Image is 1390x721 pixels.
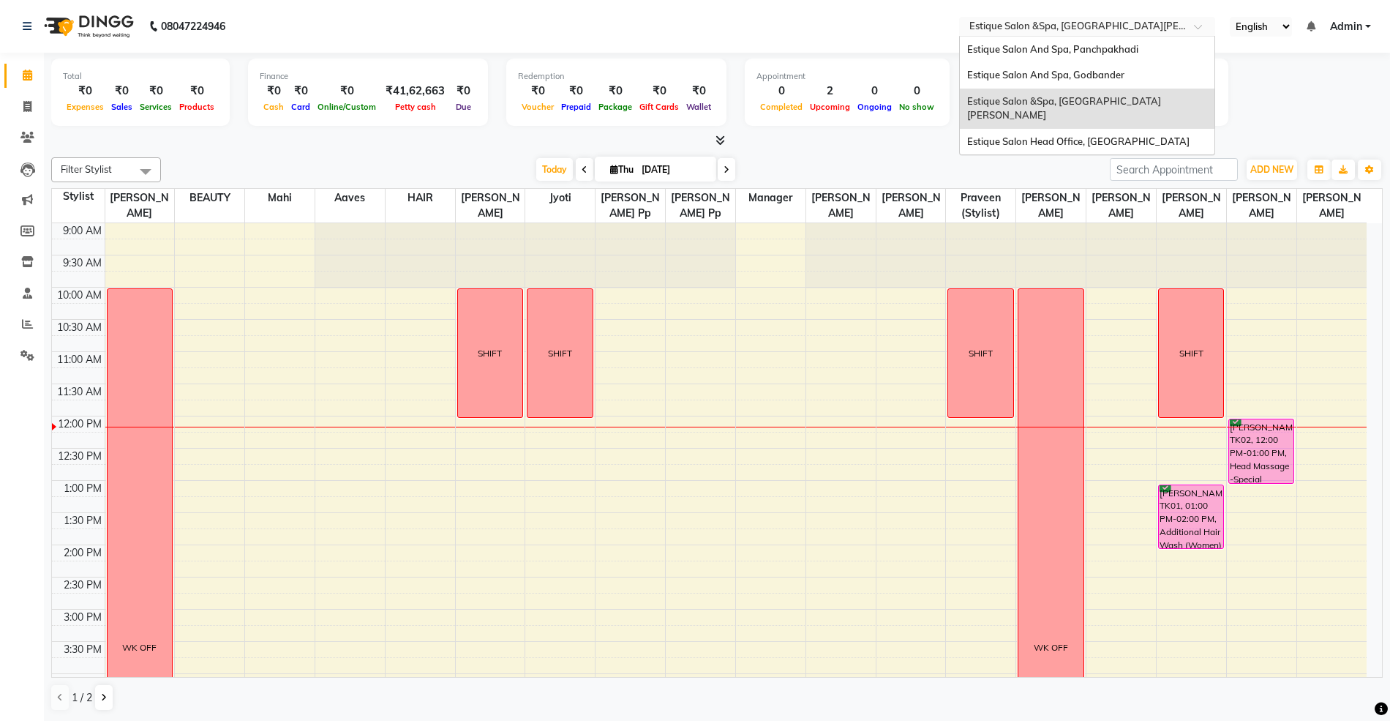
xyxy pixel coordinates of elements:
[55,416,105,432] div: 12:00 PM
[536,158,573,181] span: Today
[969,347,993,360] div: SHIFT
[451,83,476,100] div: ₹0
[1229,419,1293,483] div: [PERSON_NAME], TK02, 12:00 PM-01:00 PM, Head Massage -Special Mixture Of 7 Oils - Head Massage Wi...
[959,36,1215,156] ng-dropdown-panel: Options list
[60,255,105,271] div: 9:30 AM
[595,102,636,112] span: Package
[595,83,636,100] div: ₹0
[1227,189,1296,223] span: [PERSON_NAME]
[136,83,176,100] div: ₹0
[54,320,105,335] div: 10:30 AM
[260,70,476,83] div: Finance
[946,189,1015,223] span: Praveen (stylist)
[1159,485,1223,548] div: [PERSON_NAME], TK01, 01:00 PM-02:00 PM, Additional Hair Wash (Women) - Additional Charges For Oil...
[136,102,176,112] span: Services
[756,70,938,83] div: Appointment
[806,102,854,112] span: Upcoming
[61,578,105,593] div: 2:30 PM
[967,43,1138,55] span: Estique Salon And Spa, Panchpakhadi
[61,513,105,528] div: 1:30 PM
[391,102,440,112] span: Petty cash
[596,189,665,223] span: [PERSON_NAME] pp
[61,545,105,561] div: 2:00 PM
[876,189,946,223] span: [PERSON_NAME]
[63,70,218,83] div: Total
[105,189,175,223] span: [PERSON_NAME]
[1086,189,1156,223] span: [PERSON_NAME]
[636,102,683,112] span: Gift Cards
[260,83,288,100] div: ₹0
[260,102,288,112] span: Cash
[636,83,683,100] div: ₹0
[557,83,595,100] div: ₹0
[895,83,938,100] div: 0
[1034,641,1068,654] div: WK OFF
[1016,189,1086,223] span: [PERSON_NAME]
[315,189,385,207] span: aaves
[60,223,105,239] div: 9:00 AM
[756,102,806,112] span: Completed
[380,83,451,100] div: ₹41,62,663
[967,95,1161,122] span: Estique Salon &Spa, [GEOGRAPHIC_DATA][PERSON_NAME]
[478,347,502,360] div: SHIFT
[854,102,895,112] span: Ongoing
[456,189,525,223] span: [PERSON_NAME]
[176,83,218,100] div: ₹0
[72,690,92,706] span: 1 / 2
[61,163,112,175] span: Filter Stylist
[666,189,735,223] span: [PERSON_NAME] pp
[806,83,854,100] div: 2
[525,189,595,207] span: Jyoti
[54,384,105,400] div: 11:30 AM
[52,189,105,204] div: Stylist
[1110,158,1238,181] input: Search Appointment
[61,642,105,657] div: 3:30 PM
[314,83,380,100] div: ₹0
[452,102,475,112] span: Due
[967,69,1124,81] span: Estique Salon And Spa, Godbander
[895,102,938,112] span: No show
[854,83,895,100] div: 0
[683,83,715,100] div: ₹0
[518,70,715,83] div: Redemption
[175,189,244,207] span: BEAUTY
[108,83,136,100] div: ₹0
[1157,189,1226,223] span: [PERSON_NAME]
[55,449,105,464] div: 12:30 PM
[1297,189,1367,223] span: [PERSON_NAME]
[386,189,455,207] span: HAIR
[63,83,108,100] div: ₹0
[967,135,1190,147] span: Estique Salon Head Office, [GEOGRAPHIC_DATA]
[1250,164,1293,175] span: ADD NEW
[161,6,225,47] b: 08047224946
[122,641,157,654] div: WK OFF
[288,102,314,112] span: Card
[63,102,108,112] span: Expenses
[637,159,710,181] input: 2025-09-04
[37,6,138,47] img: logo
[314,102,380,112] span: Online/Custom
[245,189,315,207] span: Mahi
[518,83,557,100] div: ₹0
[806,189,876,223] span: [PERSON_NAME]
[756,83,806,100] div: 0
[54,352,105,367] div: 11:00 AM
[557,102,595,112] span: Prepaid
[54,288,105,303] div: 10:00 AM
[606,164,637,175] span: Thu
[61,674,105,690] div: 4:00 PM
[683,102,715,112] span: Wallet
[1247,160,1297,180] button: ADD NEW
[61,610,105,625] div: 3:00 PM
[176,102,218,112] span: Products
[61,481,105,496] div: 1:00 PM
[1330,19,1362,34] span: Admin
[288,83,314,100] div: ₹0
[736,189,805,207] span: Manager
[108,102,136,112] span: Sales
[1179,347,1203,360] div: SHIFT
[518,102,557,112] span: Voucher
[548,347,572,360] div: SHIFT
